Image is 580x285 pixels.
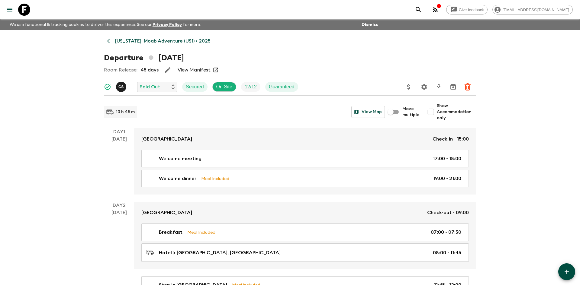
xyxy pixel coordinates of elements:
span: Charlie Santiago [116,84,127,88]
div: Trip Fill [241,82,260,92]
span: Show Accommodation only [437,103,476,121]
p: Day 2 [104,202,134,209]
button: Dismiss [360,21,379,29]
a: Hotel > [GEOGRAPHIC_DATA], [GEOGRAPHIC_DATA]08:00 - 11:45 [141,243,469,262]
p: 12 / 12 [245,83,257,90]
a: Privacy Policy [153,23,182,27]
p: Welcome dinner [159,175,196,182]
h1: Departure [DATE] [104,52,184,64]
svg: Synced Successfully [104,83,111,90]
p: We use functional & tracking cookies to deliver this experience. See our for more. [7,19,203,30]
button: search adventures [412,4,424,16]
p: 10 h 45 m [116,109,135,115]
button: Delete [462,81,474,93]
div: [DATE] [111,135,127,195]
p: Check-in - 15:00 [433,135,469,143]
button: Update Price, Early Bird Discount and Costs [403,81,415,93]
a: View Manifest [178,67,211,73]
p: C S [118,84,124,89]
button: CS [116,82,127,92]
button: Archive (Completed, Cancelled or Unsynced Departures only) [447,81,459,93]
p: Hotel > [GEOGRAPHIC_DATA], [GEOGRAPHIC_DATA] [159,249,281,256]
p: 45 days [140,66,159,74]
p: Check-out - 09:00 [427,209,469,216]
p: 08:00 - 11:45 [433,249,461,256]
p: Meal Included [201,175,229,182]
p: Secured [186,83,204,90]
button: Settings [418,81,430,93]
a: [GEOGRAPHIC_DATA]Check-in - 15:00 [134,128,476,150]
p: Guaranteed [269,83,295,90]
a: Welcome meeting17:00 - 18:00 [141,150,469,167]
p: Room Release: [104,66,137,74]
button: View Map [351,106,385,118]
p: 07:00 - 07:30 [431,229,461,236]
p: Sold Out [140,83,160,90]
p: 17:00 - 18:00 [433,155,461,162]
a: Welcome dinnerMeal Included19:00 - 21:00 [141,170,469,187]
span: Move multiple [402,106,420,118]
button: menu [4,4,16,16]
p: 19:00 - 21:00 [433,175,461,182]
p: [US_STATE]: Moab Adventure (US1) • 2025 [115,37,211,45]
p: Breakfast [159,229,182,236]
div: On Site [212,82,236,92]
div: [EMAIL_ADDRESS][DOMAIN_NAME] [492,5,573,14]
p: Welcome meeting [159,155,201,162]
button: Download CSV [433,81,445,93]
p: [GEOGRAPHIC_DATA] [141,135,192,143]
span: [EMAIL_ADDRESS][DOMAIN_NAME] [499,8,572,12]
span: Give feedback [456,8,487,12]
p: [GEOGRAPHIC_DATA] [141,209,192,216]
p: Meal Included [187,229,215,236]
a: BreakfastMeal Included07:00 - 07:30 [141,223,469,241]
a: Give feedback [446,5,488,14]
a: [GEOGRAPHIC_DATA]Check-out - 09:00 [134,202,476,223]
a: [US_STATE]: Moab Adventure (US1) • 2025 [104,35,214,47]
div: Secured [182,82,208,92]
p: Day 1 [104,128,134,135]
p: On Site [216,83,232,90]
